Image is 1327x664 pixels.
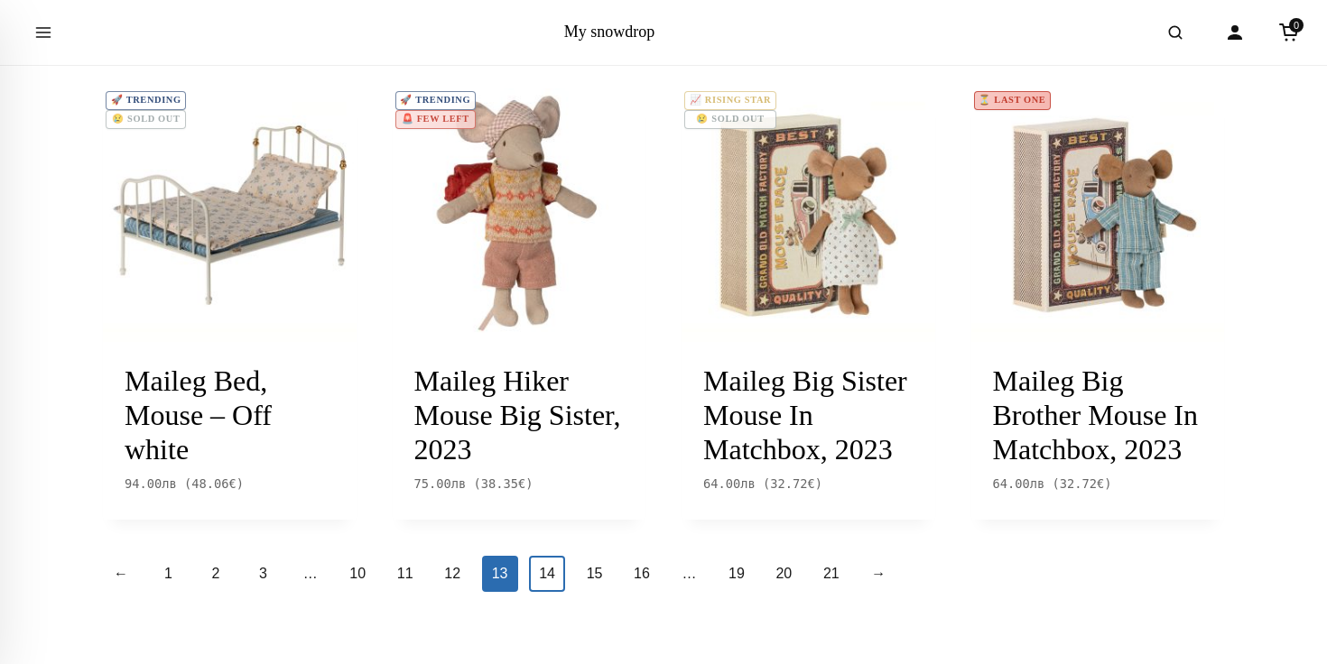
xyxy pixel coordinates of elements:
[229,476,237,491] span: €
[770,476,815,491] span: 32.72
[993,476,1045,491] span: 64.00
[564,23,655,41] a: My snowdrop
[125,476,177,491] span: 94.00
[414,476,467,491] span: 75.00
[682,88,935,342] a: 📈 RISING STAR😢 SOLD OUT
[387,556,423,592] a: 11
[292,556,329,592] span: …
[1060,476,1105,491] span: 32.72
[339,556,376,592] a: 10
[125,364,272,466] a: Maileg Bed, Mouse – Off white
[451,476,467,491] span: лв
[414,364,621,466] a: Maileg Hiker Mouse Big Sister, 2023
[719,556,755,592] a: 19
[393,88,646,342] a: 🚀 TRENDING🚨 FEW LEFT
[1215,13,1255,52] a: Account
[1150,7,1201,58] button: Open search
[1269,13,1309,52] a: Cart
[529,556,565,592] a: 14
[703,476,756,491] span: 64.00
[808,476,815,491] span: €
[763,476,822,491] span: ( )
[624,556,660,592] a: 16
[481,476,526,491] span: 38.35
[703,364,907,466] a: Maileg Big Sister Mouse In Matchbox, 2023
[577,556,613,592] a: 15
[103,88,357,342] a: 🚀 TRENDING😢 SOLD OUT
[518,476,525,491] span: €
[740,476,756,491] span: лв
[162,476,177,491] span: лв
[971,88,1225,342] a: ⏳ LAST ONE
[813,556,849,592] a: 21
[184,476,244,491] span: ( )
[245,556,281,592] a: 3
[1097,476,1104,491] span: €
[150,556,186,592] a: 1
[434,556,470,592] a: 12
[860,556,896,592] a: →
[482,556,518,592] span: 13
[993,364,1199,466] a: Maileg Big Brother Mouse In Matchbox, 2023
[671,556,707,592] span: …
[474,476,534,491] span: ( )
[1053,476,1112,491] span: ( )
[1289,18,1304,32] span: 0
[1030,476,1045,491] span: лв
[766,556,802,592] a: 20
[103,556,139,592] a: ←
[191,476,237,491] span: 48.06
[198,556,234,592] a: 2
[18,7,69,58] button: Open menu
